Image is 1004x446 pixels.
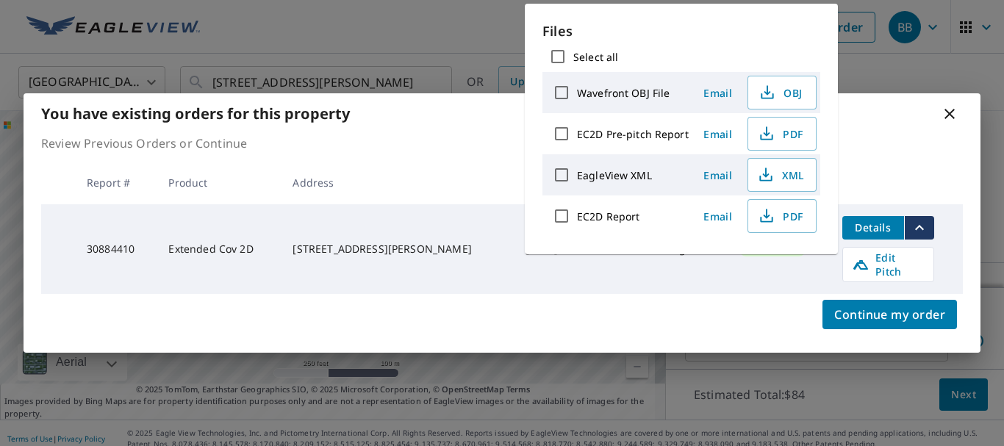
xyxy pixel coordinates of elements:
[695,123,742,145] button: Email
[695,82,742,104] button: Email
[747,199,817,233] button: PDF
[695,164,742,187] button: Email
[75,204,157,294] td: 30884410
[842,216,904,240] button: detailsBtn-30884410
[514,161,578,204] th: Date
[293,242,501,256] div: [STREET_ADDRESS][PERSON_NAME]
[700,86,736,100] span: Email
[281,161,513,204] th: Address
[851,220,895,234] span: Details
[700,168,736,182] span: Email
[834,304,945,325] span: Continue my order
[747,158,817,192] button: XML
[757,84,804,101] span: OBJ
[852,251,925,278] span: Edit Pitch
[904,216,934,240] button: filesDropdownBtn-30884410
[757,166,804,184] span: XML
[822,300,957,329] button: Continue my order
[757,125,804,143] span: PDF
[747,76,817,109] button: OBJ
[747,117,817,151] button: PDF
[573,50,618,64] label: Select all
[700,127,736,141] span: Email
[542,21,820,41] p: Files
[41,134,963,152] p: Review Previous Orders or Continue
[514,204,578,294] td: [DATE]
[157,204,281,294] td: Extended Cov 2D
[695,205,742,228] button: Email
[157,161,281,204] th: Product
[700,209,736,223] span: Email
[41,104,350,123] b: You have existing orders for this property
[757,207,804,225] span: PDF
[75,161,157,204] th: Report #
[577,168,652,182] label: EagleView XML
[577,209,639,223] label: EC2D Report
[577,86,670,100] label: Wavefront OBJ File
[842,247,934,282] a: Edit Pitch
[577,127,689,141] label: EC2D Pre-pitch Report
